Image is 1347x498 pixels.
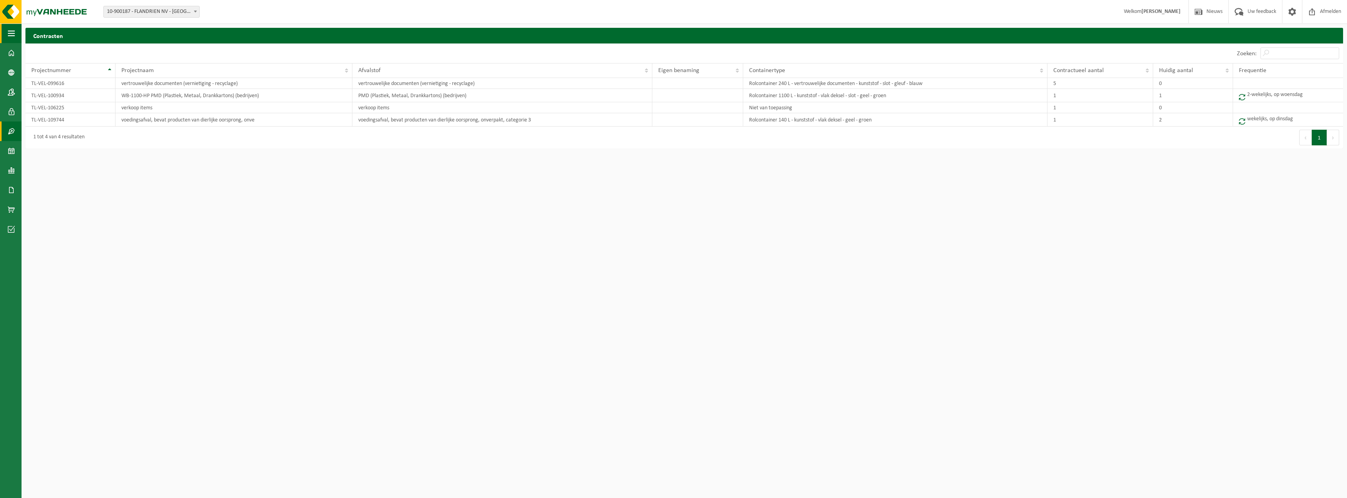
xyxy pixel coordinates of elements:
[352,113,652,127] td: voedingsafval, bevat producten van dierlijke oorsprong, onverpakt, categorie 3
[1053,67,1104,74] span: Contractueel aantal
[1233,113,1343,127] td: wekelijks, op dinsdag
[1239,67,1266,74] span: Frequentie
[1312,130,1327,145] button: 1
[1153,89,1233,102] td: 1
[1153,78,1233,89] td: 0
[121,67,154,74] span: Projectnaam
[29,130,85,145] div: 1 tot 4 van 4 resultaten
[31,67,71,74] span: Projectnummer
[25,89,116,102] td: TL-VEL-100934
[1153,113,1233,127] td: 2
[1237,51,1257,57] label: Zoeken:
[103,6,200,18] span: 10-900187 - FLANDRIEN NV - WERVIK
[1141,9,1181,14] strong: [PERSON_NAME]
[104,6,199,17] span: 10-900187 - FLANDRIEN NV - WERVIK
[1327,130,1339,145] button: Next
[1159,67,1193,74] span: Huidig aantal
[1047,113,1154,127] td: 1
[743,113,1047,127] td: Rolcontainer 140 L - kunststof - vlak deksel - geel - groen
[1153,102,1233,113] td: 0
[352,89,652,102] td: PMD (Plastiek, Metaal, Drankkartons) (bedrijven)
[25,78,116,89] td: TL-VEL-099616
[1047,78,1154,89] td: 5
[743,102,1047,113] td: Niet van toepassing
[743,78,1047,89] td: Rolcontainer 240 L - vertrouwelijke documenten - kunststof - slot - gleuf - blauw
[1233,89,1343,102] td: 2-wekelijks, op woensdag
[25,28,1343,43] h2: Contracten
[352,102,652,113] td: verkoop items
[25,102,116,113] td: TL-VEL-106225
[658,67,699,74] span: Eigen benaming
[25,113,116,127] td: TL-VEL-109744
[1299,130,1312,145] button: Previous
[116,89,352,102] td: WB-1100-HP PMD (Plastiek, Metaal, Drankkartons) (bedrijven)
[358,67,381,74] span: Afvalstof
[1047,102,1154,113] td: 1
[116,78,352,89] td: vertrouwelijke documenten (vernietiging - recyclage)
[352,78,652,89] td: vertrouwelijke documenten (vernietiging - recyclage)
[116,113,352,127] td: voedingsafval, bevat producten van dierlijke oorsprong, onve
[1047,89,1154,102] td: 1
[749,67,785,74] span: Containertype
[116,102,352,113] td: verkoop items
[743,89,1047,102] td: Rolcontainer 1100 L - kunststof - vlak deksel - slot - geel - groen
